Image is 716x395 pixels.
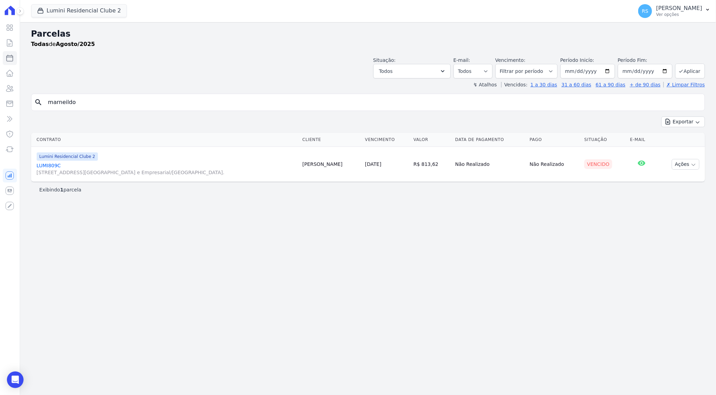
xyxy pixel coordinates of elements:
a: [DATE] [365,161,381,167]
a: 31 a 60 dias [561,82,591,87]
td: R$ 813,62 [411,147,452,182]
label: Vencidos: [501,82,527,87]
span: Lumini Residencial Clube 2 [37,152,98,161]
span: Todos [379,67,393,75]
label: E-mail: [453,57,470,63]
th: E-mail [627,133,656,147]
span: RS [642,9,649,13]
div: Open Intercom Messenger [7,372,24,388]
strong: Agosto/2025 [56,41,95,47]
td: [PERSON_NAME] [300,147,362,182]
button: Ações [672,159,699,170]
label: Período Inicío: [560,57,594,63]
p: [PERSON_NAME] [656,5,702,12]
a: + de 90 dias [630,82,661,87]
button: Exportar [661,116,705,127]
label: ↯ Atalhos [473,82,497,87]
button: Todos [373,64,451,78]
div: Vencido [584,159,612,169]
a: LUMI809C[STREET_ADDRESS][GEOGRAPHIC_DATA] e Empresarial/[GEOGRAPHIC_DATA]. [37,162,297,176]
p: Ver opções [656,12,702,17]
button: RS [PERSON_NAME] Ver opções [633,1,716,21]
a: ✗ Limpar Filtros [663,82,705,87]
a: 61 a 90 dias [596,82,625,87]
button: Lumini Residencial Clube 2 [31,4,127,17]
button: Aplicar [675,64,705,78]
label: Período Fim: [618,57,672,64]
th: Data de Pagamento [452,133,527,147]
p: de [31,40,95,48]
a: 1 a 30 dias [531,82,557,87]
td: Não Realizado [452,147,527,182]
p: Exibindo parcela [39,186,82,193]
label: Situação: [373,57,396,63]
b: 1 [60,187,64,192]
td: Não Realizado [527,147,581,182]
th: Contrato [31,133,300,147]
span: [STREET_ADDRESS][GEOGRAPHIC_DATA] e Empresarial/[GEOGRAPHIC_DATA]. [37,169,297,176]
label: Vencimento: [495,57,525,63]
input: Buscar por nome do lote ou do cliente [44,95,702,109]
th: Valor [411,133,452,147]
strong: Todas [31,41,49,47]
th: Cliente [300,133,362,147]
th: Vencimento [362,133,411,147]
i: search [34,98,43,106]
th: Situação [581,133,627,147]
h2: Parcelas [31,28,705,40]
th: Pago [527,133,581,147]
